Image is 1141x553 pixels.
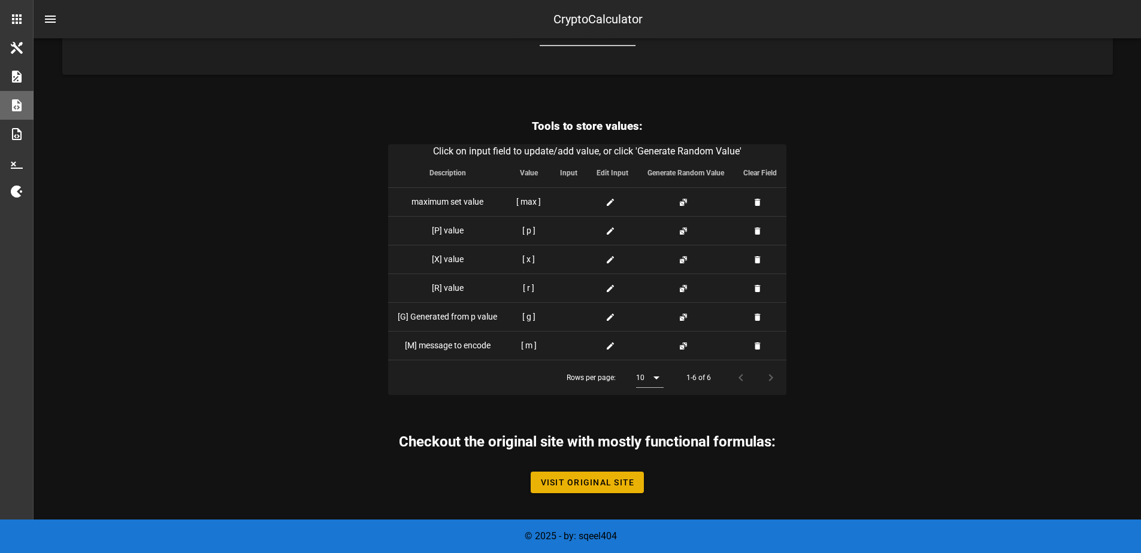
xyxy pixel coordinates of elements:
[388,331,507,360] td: [M] message to encode
[553,10,643,28] div: CryptoCalculator
[507,159,550,187] th: Value
[388,274,507,302] td: [R] value
[388,118,786,135] h3: Tools to store values:
[388,216,507,245] td: [P] value
[520,169,538,177] span: Value
[531,472,644,493] a: Visit Original Site
[597,169,628,177] span: Edit Input
[567,360,664,395] div: Rows per page:
[743,169,777,177] span: Clear Field
[388,245,507,274] td: [X] value
[507,216,550,245] td: [ p ]
[388,144,786,159] caption: Click on input field to update/add value, or click 'Generate Random Value'
[636,372,644,383] div: 10
[587,159,638,187] th: Edit Input
[388,159,507,187] th: Description
[507,187,550,216] td: [ max ]
[636,368,664,387] div: 10Rows per page:
[638,159,734,187] th: Generate Random Value
[507,245,550,274] td: [ x ]
[734,159,786,187] th: Clear Field
[686,372,711,383] div: 1-6 of 6
[429,169,466,177] span: Description
[388,187,507,216] td: maximum set value
[388,302,507,331] td: [G] Generated from p value
[525,530,617,542] span: © 2025 - by: sqeel404
[550,159,587,187] th: Input
[507,274,550,302] td: [ r ]
[507,331,550,360] td: [ m ]
[560,169,577,177] span: Input
[36,5,65,34] button: nav-menu-toggle
[647,169,724,177] span: Generate Random Value
[540,478,635,487] span: Visit Original Site
[507,302,550,331] td: [ g ]
[399,409,776,452] h2: Checkout the original site with mostly functional formulas:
